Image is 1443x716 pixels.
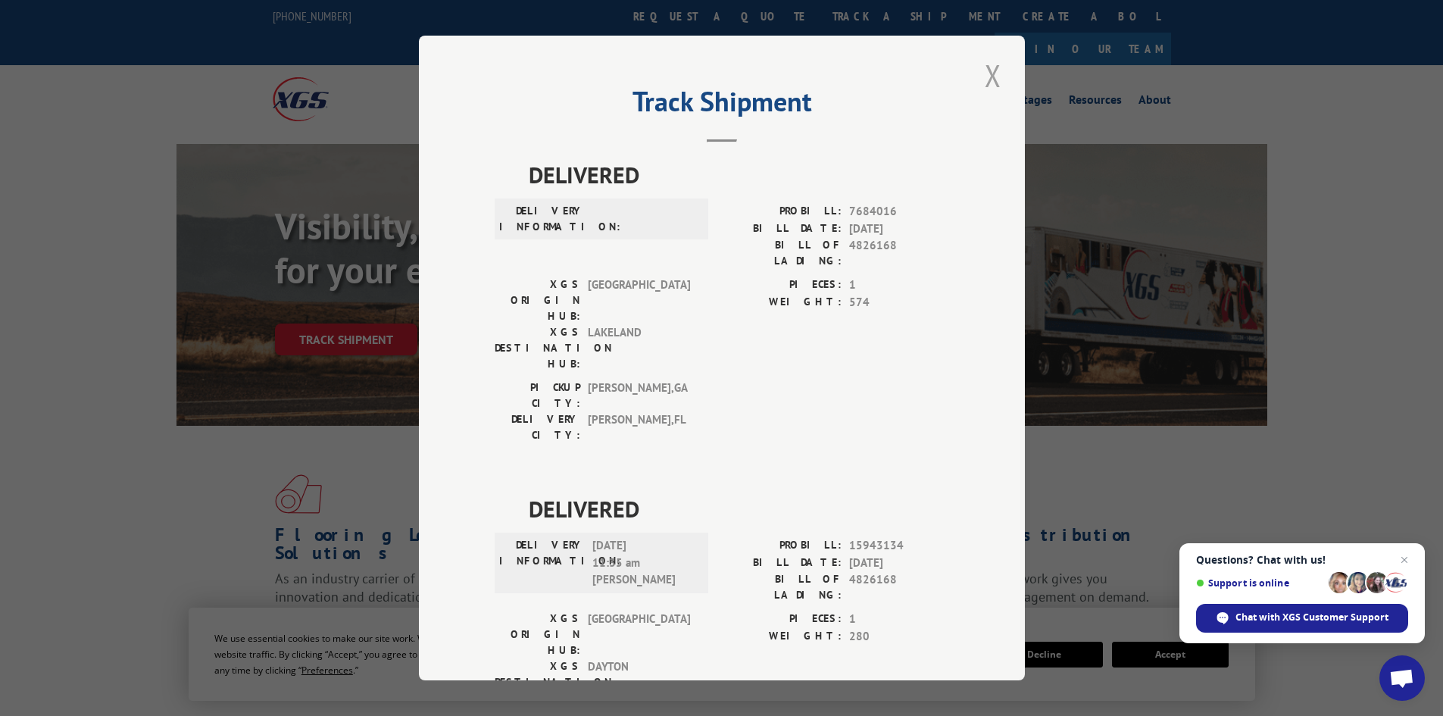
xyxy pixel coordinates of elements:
span: [DATE] [849,220,949,238]
span: [PERSON_NAME] , FL [588,411,690,443]
label: DELIVERY INFORMATION: [499,537,585,589]
label: XGS DESTINATION HUB: [495,324,580,372]
label: BILL OF LADING: [722,571,842,603]
label: PROBILL: [722,203,842,220]
span: 1 [849,277,949,294]
span: [DATE] 11:35 am [PERSON_NAME] [592,537,695,589]
span: DAYTON [588,658,690,706]
span: 574 [849,294,949,311]
span: 4826168 [849,237,949,269]
span: DELIVERED [529,492,949,526]
span: [GEOGRAPHIC_DATA] [588,277,690,324]
label: DELIVERY INFORMATION: [499,203,585,235]
span: LAKELAND [588,324,690,372]
span: 1 [849,611,949,628]
span: Chat with XGS Customer Support [1235,611,1388,624]
label: BILL DATE: [722,555,842,572]
label: PIECES: [722,611,842,628]
label: BILL DATE: [722,220,842,238]
span: [PERSON_NAME] , GA [588,380,690,411]
label: WEIGHT: [722,628,842,646]
h2: Track Shipment [495,91,949,120]
label: WEIGHT: [722,294,842,311]
label: PICKUP CITY: [495,380,580,411]
label: PIECES: [722,277,842,294]
label: DELIVERY CITY: [495,411,580,443]
span: 280 [849,628,949,646]
span: Questions? Chat with us! [1196,554,1408,566]
a: Open chat [1379,655,1425,701]
span: Support is online [1196,577,1323,589]
button: Close modal [980,55,1006,96]
label: XGS ORIGIN HUB: [495,277,580,324]
span: Chat with XGS Customer Support [1196,604,1408,633]
label: XGS DESTINATION HUB: [495,658,580,706]
label: PROBILL: [722,537,842,555]
span: 15943134 [849,537,949,555]
span: 7684016 [849,203,949,220]
span: DELIVERED [529,158,949,192]
span: 4826168 [849,571,949,603]
label: BILL OF LADING: [722,237,842,269]
span: [DATE] [849,555,949,572]
span: [GEOGRAPHIC_DATA] [588,611,690,658]
label: XGS ORIGIN HUB: [495,611,580,658]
